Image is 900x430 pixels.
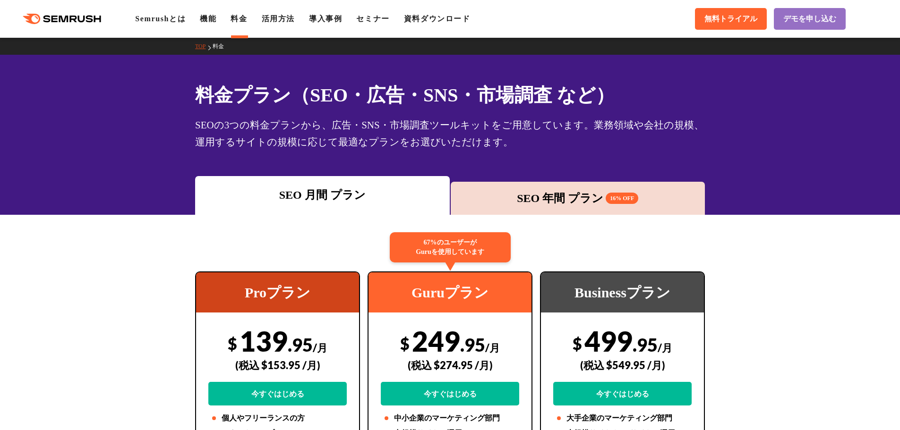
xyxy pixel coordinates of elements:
a: 導入事例 [309,15,342,23]
span: /月 [658,341,672,354]
div: SEO 年間 プラン [455,190,701,207]
span: /月 [313,341,327,354]
a: 料金 [231,15,247,23]
a: 活用方法 [262,15,295,23]
div: Proプラン [196,272,359,312]
div: 249 [381,324,519,405]
div: 139 [208,324,347,405]
a: 料金 [213,43,231,50]
div: Businessプラン [541,272,704,312]
span: /月 [485,341,500,354]
a: 機能 [200,15,216,23]
div: 499 [553,324,692,405]
div: (税込 $274.95 /月) [381,348,519,382]
a: Semrushとは [135,15,186,23]
span: $ [228,334,237,353]
span: 無料トライアル [704,14,757,24]
div: 67%のユーザーが Guruを使用しています [390,232,511,262]
li: 個人やフリーランスの方 [208,413,347,424]
a: TOP [195,43,213,50]
div: (税込 $549.95 /月) [553,348,692,382]
li: 大手企業のマーケティング部門 [553,413,692,424]
span: $ [573,334,582,353]
a: 資料ダウンロード [404,15,471,23]
div: (税込 $153.95 /月) [208,348,347,382]
a: デモを申し込む [774,8,846,30]
span: 16% OFF [606,193,638,204]
h1: 料金プラン（SEO・広告・SNS・市場調査 など） [195,81,705,109]
div: SEOの3つの料金プランから、広告・SNS・市場調査ツールキットをご用意しています。業務領域や会社の規模、運用するサイトの規模に応じて最適なプランをお選びいただけます。 [195,117,705,151]
div: SEO 月間 プラン [200,186,445,203]
span: .95 [288,334,313,355]
a: 無料トライアル [695,8,767,30]
a: 今すぐはじめる [381,382,519,405]
span: .95 [460,334,485,355]
div: Guruプラン [369,272,531,312]
span: デモを申し込む [783,14,836,24]
a: 今すぐはじめる [553,382,692,405]
a: セミナー [356,15,389,23]
span: .95 [633,334,658,355]
span: $ [400,334,410,353]
li: 中小企業のマーケティング部門 [381,413,519,424]
a: 今すぐはじめる [208,382,347,405]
